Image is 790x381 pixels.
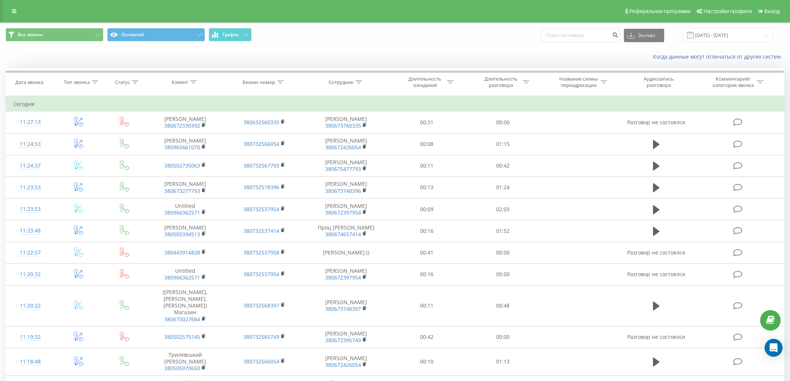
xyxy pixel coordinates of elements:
a: 380673760335 [325,122,361,129]
td: [PERSON_NAME] () [304,242,389,263]
a: 380505394513 [164,231,200,238]
td: [PERSON_NAME] [146,220,225,242]
div: Тип звонка [64,79,90,85]
td: [PERSON_NAME] [304,177,389,198]
td: 00:00 [465,242,541,263]
div: 11:19:32 [13,330,47,344]
td: 01:15 [465,133,541,155]
td: 00:00 [465,112,541,133]
td: Сегодня [6,97,784,112]
a: 380673277793 [164,187,200,194]
span: Реферальная программа [629,8,690,14]
div: 11:23:48 [13,224,47,238]
a: Когда данные могут отличаться от других систем [653,53,784,60]
a: 380673748397 [325,305,361,312]
td: 00:42 [389,326,465,348]
a: 380673748396 [325,187,361,194]
td: 00:00 [465,263,541,285]
td: 00:16 [389,220,465,242]
a: 380672426054 [325,144,361,151]
td: Untitled [146,199,225,220]
a: 380966362571 [164,274,200,281]
td: 00:11 [389,285,465,326]
a: 380675027684 [164,316,200,323]
a: 380732518396 [243,184,279,191]
a: 380966362571 [164,209,200,216]
span: Разговор не состоялся [627,271,685,278]
span: Настройки профиля [703,8,752,14]
a: 380502575145 [164,333,200,340]
div: Сотрудник [329,79,354,85]
div: 11:24:53 [13,137,47,152]
div: Комментарий/категория звонка [711,76,755,88]
div: Название схемы переадресации [559,76,598,88]
td: 00:11 [389,155,465,177]
div: Бизнес номер [243,79,275,85]
td: Проц [PERSON_NAME] [304,220,389,242]
span: График [223,32,239,37]
td: [PERSON_NAME] [304,263,389,285]
a: 380732566054 [243,358,279,365]
td: [PERSON_NAME] [304,133,389,155]
div: Клиент [172,79,188,85]
td: [PERSON_NAME] [304,285,389,326]
span: Разговор не состоялся [627,119,685,126]
span: Выход [764,8,780,14]
div: Длительность ожидания [405,76,445,88]
td: 00:10 [389,348,465,376]
td: [PERSON_NAME] [146,177,225,198]
div: Аудиозапись разговора [635,76,683,88]
a: 380672397954 [325,274,361,281]
td: 00:41 [389,242,465,263]
td: 00:31 [389,112,465,133]
td: 00:48 [465,285,541,326]
span: Разговор не состоялся [627,249,685,256]
td: [PERSON_NAME] [304,199,389,220]
td: 01:24 [465,177,541,198]
a: 380505970650 [164,365,200,372]
td: [PERSON_NAME] [146,133,225,155]
td: 01:52 [465,220,541,242]
a: 380965661070 [164,144,200,151]
td: 02:03 [465,199,541,220]
div: 11:20:32 [13,267,47,282]
td: [PERSON_NAME] [304,348,389,376]
a: 380732537954 [243,271,279,278]
a: 380672330392 [164,122,200,129]
div: 11:23:53 [13,202,47,216]
td: [PERSON_NAME] [146,112,225,133]
a: 380732567793 [243,162,279,169]
div: Дата звонка [15,79,43,85]
a: 380502735063 [164,162,200,169]
td: 00:13 [389,177,465,198]
td: 00:08 [389,133,465,155]
a: 380675477793 [325,165,361,172]
a: 380732537954 [243,206,279,213]
a: 380443914828 [164,249,200,256]
td: 00:09 [389,199,465,220]
td: [PERSON_NAME] [304,326,389,348]
td: 00:42 [465,155,541,177]
td: [PERSON_NAME] [304,155,389,177]
a: 380672397954 [325,209,361,216]
td: 00:16 [389,263,465,285]
span: Разговор не состоялся [627,333,685,340]
td: 00:00 [465,326,541,348]
a: 380674657414 [325,231,361,238]
div: 11:24:37 [13,159,47,173]
div: 11:23:53 [13,180,47,195]
input: Поиск по номеру [541,29,620,42]
a: 380672395749 [325,337,361,344]
div: 11:22:57 [13,246,47,260]
span: Все звонки [18,32,43,38]
td: Трилевський [PERSON_NAME] [146,348,225,376]
div: Open Intercom Messenger [765,339,783,357]
td: [PERSON_NAME] [304,112,389,133]
a: 380732568397 [243,302,279,309]
div: 11:27:13 [13,115,47,129]
td: 01:13 [465,348,541,376]
td: Untitled [146,263,225,285]
button: Основной [107,28,205,41]
button: Экспорт [624,29,664,42]
div: Статус [115,79,130,85]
